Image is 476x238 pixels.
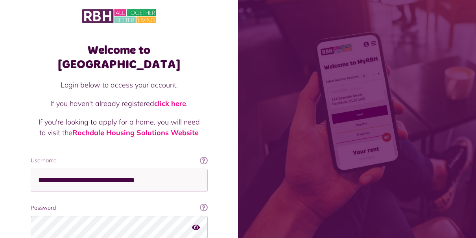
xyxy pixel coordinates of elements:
p: Login below to access your account. [39,80,200,90]
h1: Welcome to [GEOGRAPHIC_DATA] [31,43,208,72]
label: Password [31,204,208,212]
a: Rochdale Housing Solutions Website [72,128,199,137]
p: If you haven't already registered . [39,98,200,109]
a: click here [154,99,186,108]
p: If you're looking to apply for a home, you will need to visit the [39,117,200,138]
img: MyRBH [82,8,156,24]
label: Username [31,156,208,165]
